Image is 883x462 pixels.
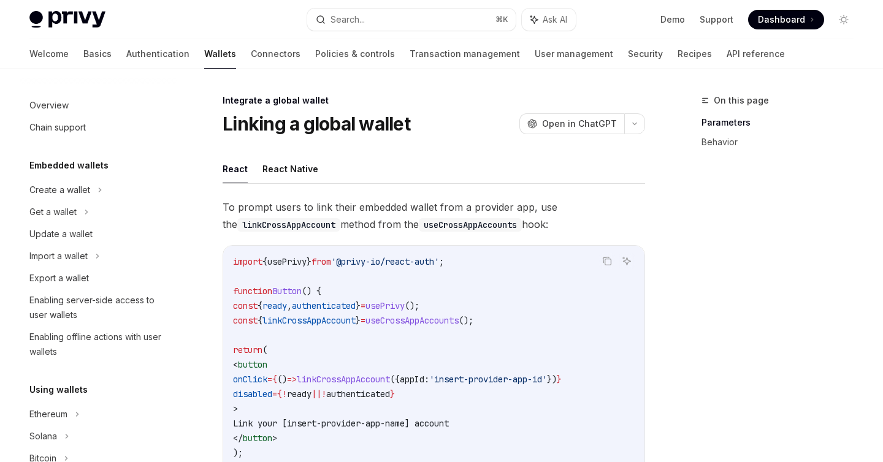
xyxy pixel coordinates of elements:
[267,256,307,267] span: usePrivy
[356,300,361,311] span: }
[365,300,405,311] span: usePrivy
[233,344,262,355] span: return
[429,374,547,385] span: 'insert-provider-app-id'
[542,118,617,130] span: Open in ChatGPT
[714,93,769,108] span: On this page
[547,374,557,385] span: })
[439,256,444,267] span: ;
[277,374,287,385] span: ()
[29,227,93,241] div: Update a wallet
[331,12,365,27] div: Search...
[700,13,733,26] a: Support
[390,374,400,385] span: ({
[83,39,112,69] a: Basics
[619,253,635,269] button: Ask AI
[361,315,365,326] span: =
[29,11,105,28] img: light logo
[233,447,243,458] span: );
[321,388,326,400] span: !
[758,13,805,26] span: Dashboard
[29,39,69,69] a: Welcome
[287,374,297,385] span: =>
[307,9,515,31] button: Search...⌘K
[519,113,624,134] button: Open in ChatGPT
[262,344,267,355] span: (
[20,116,177,138] a: Chain support
[20,326,177,363] a: Enabling offline actions with user wallets
[223,113,410,135] h1: Linking a global wallet
[361,300,365,311] span: =
[628,39,663,69] a: Security
[282,388,287,400] span: !
[701,132,863,152] a: Behavior
[233,286,272,297] span: function
[29,407,67,422] div: Ethereum
[495,15,508,25] span: ⌘ K
[272,433,277,444] span: >
[29,249,88,263] div: Import a wallet
[237,218,340,232] code: linkCrossAppAccount
[243,433,272,444] span: button
[267,374,272,385] span: =
[238,359,267,370] span: button
[307,256,312,267] span: }
[834,10,854,29] button: Toggle dark mode
[204,39,236,69] a: Wallets
[419,218,522,232] code: useCrossAppAccounts
[400,374,429,385] span: appId:
[223,199,645,233] span: To prompt users to link their embedded wallet from a provider app, use the method from the hook:
[29,120,86,135] div: Chain support
[410,39,520,69] a: Transaction management
[233,359,238,370] span: <
[557,374,562,385] span: }
[29,183,90,197] div: Create a wallet
[126,39,189,69] a: Authentication
[233,315,258,326] span: const
[277,388,282,400] span: {
[297,374,390,385] span: linkCrossAppAccount
[29,330,169,359] div: Enabling offline actions with user wallets
[365,315,459,326] span: useCrossAppAccounts
[459,315,473,326] span: ();
[20,223,177,245] a: Update a wallet
[599,253,615,269] button: Copy the contents from the code block
[29,429,57,444] div: Solana
[660,13,685,26] a: Demo
[29,271,89,286] div: Export a wallet
[312,256,331,267] span: from
[258,300,262,311] span: {
[233,403,238,414] span: >
[287,300,292,311] span: ,
[262,300,287,311] span: ready
[223,94,645,107] div: Integrate a global wallet
[522,9,576,31] button: Ask AI
[356,315,361,326] span: }
[29,158,109,173] h5: Embedded wallets
[29,293,169,322] div: Enabling server-side access to user wallets
[543,13,567,26] span: Ask AI
[727,39,785,69] a: API reference
[302,286,321,297] span: () {
[233,374,267,385] span: onClick
[405,300,419,311] span: ();
[678,39,712,69] a: Recipes
[29,205,77,219] div: Get a wallet
[272,374,277,385] span: {
[223,154,248,183] button: React
[748,10,824,29] a: Dashboard
[390,388,395,400] span: }
[233,300,258,311] span: const
[233,256,262,267] span: import
[20,289,177,326] a: Enabling server-side access to user wallets
[315,39,395,69] a: Policies & controls
[20,94,177,116] a: Overview
[272,286,302,297] span: Button
[20,267,177,289] a: Export a wallet
[312,388,321,400] span: ||
[287,388,312,400] span: ready
[251,39,300,69] a: Connectors
[233,418,449,429] span: Link your [insert-provider-app-name] account
[233,433,243,444] span: </
[701,113,863,132] a: Parameters
[331,256,439,267] span: '@privy-io/react-auth'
